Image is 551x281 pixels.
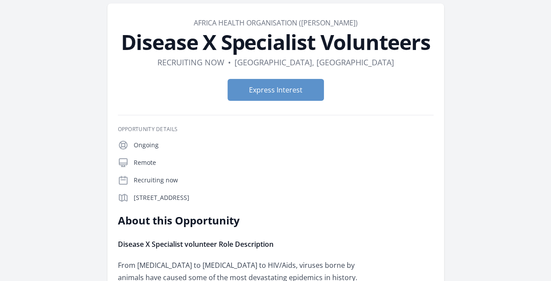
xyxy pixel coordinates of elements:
[118,239,274,249] strong: Disease X Specialist volunteer Role Description
[157,56,224,68] dd: Recruiting now
[228,79,324,101] button: Express Interest
[134,193,434,202] p: [STREET_ADDRESS]
[134,141,434,149] p: Ongoing
[134,158,434,167] p: Remote
[118,213,374,228] h2: About this Opportunity
[228,56,231,68] div: •
[194,18,358,28] a: Africa Health Organisation ([PERSON_NAME])
[118,126,434,133] h3: Opportunity Details
[134,176,434,185] p: Recruiting now
[118,32,434,53] h1: Disease X Specialist Volunteers
[235,56,394,68] dd: [GEOGRAPHIC_DATA], [GEOGRAPHIC_DATA]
